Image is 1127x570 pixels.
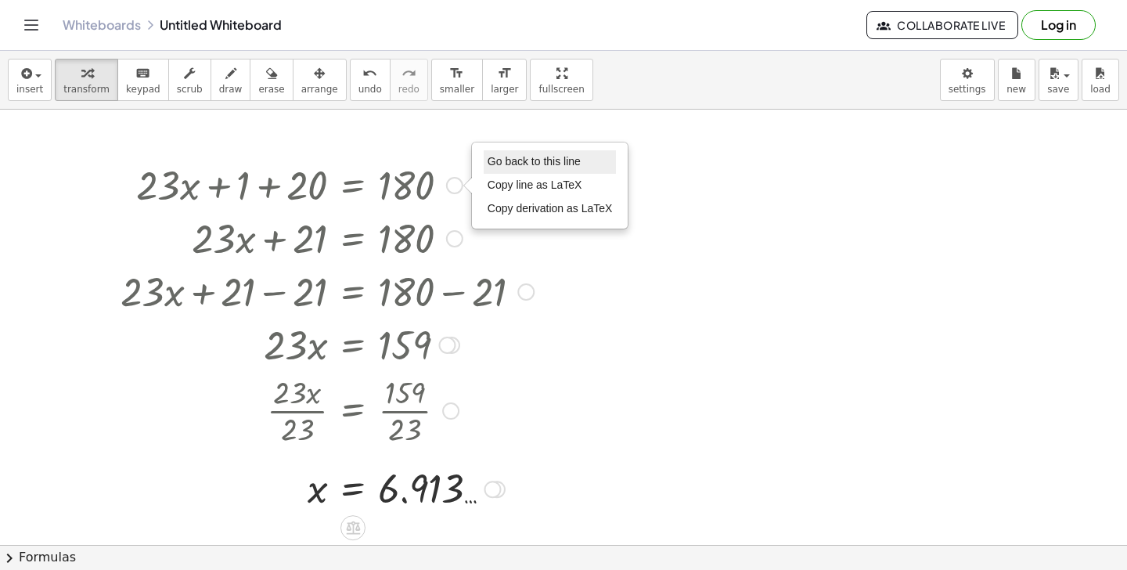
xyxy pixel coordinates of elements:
button: Toggle navigation [19,13,44,38]
button: Collaborate Live [866,11,1018,39]
button: transform [55,59,118,101]
span: draw [219,84,243,95]
span: erase [258,84,284,95]
button: format_sizelarger [482,59,527,101]
span: settings [949,84,986,95]
span: larger [491,84,518,95]
button: Log in [1021,10,1096,40]
i: format_size [497,64,512,83]
span: new [1006,84,1026,95]
a: Whiteboards [63,17,141,33]
button: keyboardkeypad [117,59,169,101]
button: insert [8,59,52,101]
button: settings [940,59,995,101]
button: fullscreen [530,59,592,101]
span: Copy derivation as LaTeX [488,202,613,215]
span: keypad [126,84,160,95]
button: erase [250,59,293,101]
span: undo [358,84,382,95]
span: Go back to this line [488,155,581,168]
button: format_sizesmaller [431,59,483,101]
button: new [998,59,1035,101]
div: Apply the same math to both sides of the equation [340,515,365,540]
button: redoredo [390,59,428,101]
i: undo [362,64,377,83]
i: format_size [449,64,464,83]
button: save [1039,59,1078,101]
span: redo [398,84,419,95]
span: smaller [440,84,474,95]
i: keyboard [135,64,150,83]
button: undoundo [350,59,391,101]
i: redo [401,64,416,83]
button: scrub [168,59,211,101]
span: arrange [301,84,338,95]
button: load [1082,59,1119,101]
button: arrange [293,59,347,101]
span: Copy line as LaTeX [488,179,582,191]
span: save [1047,84,1069,95]
span: load [1090,84,1111,95]
span: transform [63,84,110,95]
button: draw [211,59,251,101]
span: scrub [177,84,203,95]
span: fullscreen [538,84,584,95]
span: Collaborate Live [880,18,1005,32]
span: insert [16,84,43,95]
